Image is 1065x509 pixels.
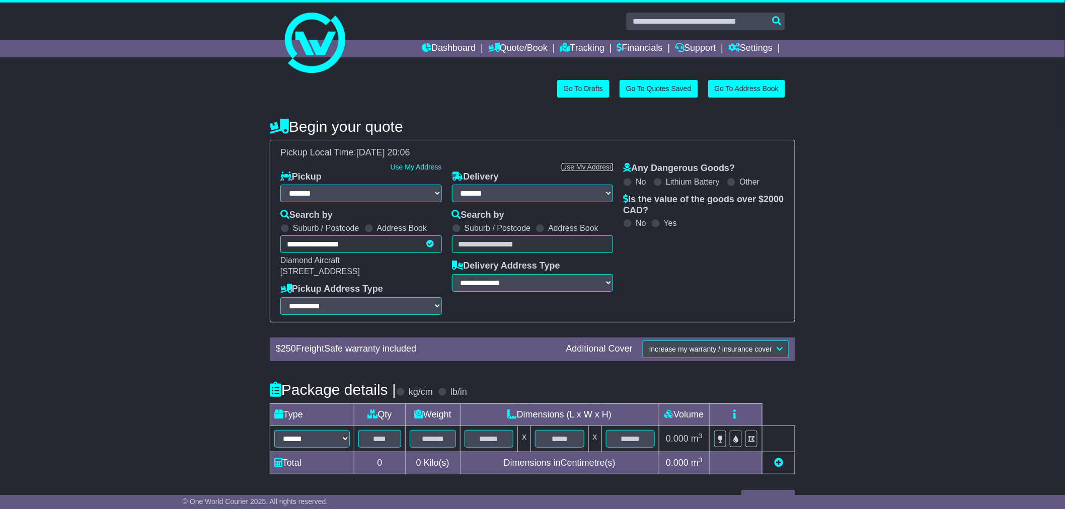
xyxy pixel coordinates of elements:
span: 0.000 [666,458,689,468]
a: Quote/Book [488,40,548,57]
td: Total [270,452,354,474]
label: Address Book [548,223,598,233]
td: x [588,426,601,452]
label: Search by [280,210,333,221]
span: [STREET_ADDRESS] [280,267,360,276]
label: Delivery Address Type [452,261,560,272]
label: No [636,218,646,228]
td: Dimensions (L x W x H) [460,403,659,426]
a: Go To Quotes Saved [620,80,698,98]
td: Kilo(s) [405,452,460,474]
label: Lithium Battery [666,177,720,187]
label: Other [739,177,759,187]
span: 2000 [764,194,784,204]
span: m [691,458,703,468]
span: 250 [281,344,296,354]
td: Volume [659,403,709,426]
a: Support [675,40,716,57]
a: Settings [728,40,773,57]
a: Dashboard [422,40,476,57]
a: Add new item [774,458,783,468]
a: Use My Address [562,163,613,171]
h4: Begin your quote [270,118,795,135]
td: x [518,426,531,452]
td: Dimensions in Centimetre(s) [460,452,659,474]
span: [DATE] 20:06 [356,147,410,157]
a: Financials [617,40,663,57]
label: Pickup [280,172,322,183]
div: Additional Cover [561,344,638,355]
label: Suburb / Postcode [293,223,359,233]
label: Pickup Address Type [280,284,383,295]
span: Increase my warranty / insurance cover [649,345,772,353]
span: © One World Courier 2025. All rights reserved. [183,497,328,505]
label: No [636,177,646,187]
sup: 3 [699,432,703,440]
td: 0 [354,452,406,474]
td: Qty [354,403,406,426]
div: Pickup Local Time: [275,147,790,158]
label: Search by [452,210,504,221]
a: Go To Drafts [557,80,610,98]
button: Increase my warranty / insurance cover [643,341,789,358]
td: Type [270,403,354,426]
span: 0.000 [666,434,689,444]
span: 0 [416,458,421,468]
a: Use My Address [391,163,442,171]
td: Weight [405,403,460,426]
label: Suburb / Postcode [465,223,531,233]
label: Yes [664,218,677,228]
span: m [691,434,703,444]
a: Go To Address Book [708,80,785,98]
span: CAD [623,205,643,215]
h4: Package details | [270,381,396,398]
button: Get Quotes [741,490,795,507]
label: kg/cm [409,387,433,398]
span: Diamond Aircraft [280,256,340,265]
div: $ FreightSafe warranty included [271,344,561,355]
a: Tracking [560,40,604,57]
label: lb/in [450,387,467,398]
label: Any Dangerous Goods? [623,163,735,174]
label: Delivery [452,172,499,183]
sup: 3 [699,456,703,464]
label: Address Book [377,223,427,233]
label: Is the value of the goods over $ ? [623,194,785,216]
